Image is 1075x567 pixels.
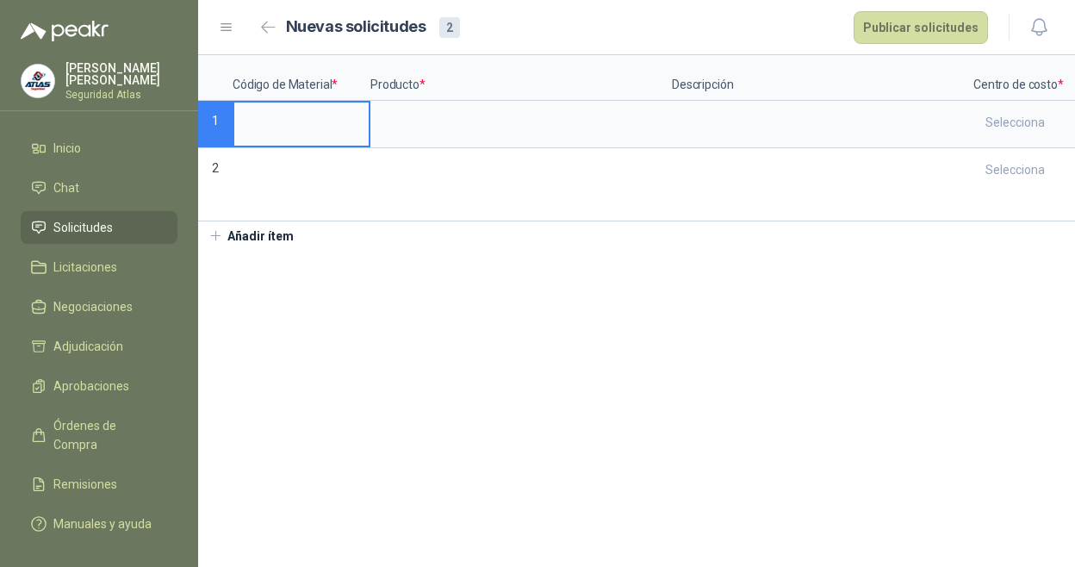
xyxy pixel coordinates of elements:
a: Licitaciones [21,251,177,283]
a: Solicitudes [21,211,177,244]
button: Publicar solicitudes [854,11,988,44]
a: Manuales y ayuda [21,508,177,540]
a: Aprobaciones [21,370,177,402]
h2: Nuevas solicitudes [286,15,426,40]
p: Seguridad Atlas [65,90,177,100]
p: 2 [198,148,233,221]
span: Inicio [53,139,81,158]
span: Órdenes de Compra [53,416,161,454]
div: 2 [439,17,460,38]
span: Licitaciones [53,258,117,277]
p: 1 [198,101,233,148]
span: Manuales y ayuda [53,514,152,533]
span: Negociaciones [53,297,133,316]
p: Descripción [672,55,973,101]
span: Remisiones [53,475,117,494]
a: Chat [21,171,177,204]
span: Chat [53,178,79,197]
a: Inicio [21,132,177,165]
span: Solicitudes [53,218,113,237]
a: Adjudicación [21,330,177,363]
img: Company Logo [22,65,54,97]
a: Remisiones [21,468,177,501]
button: Añadir ítem [198,221,304,251]
p: Código de Material [233,55,370,101]
a: Órdenes de Compra [21,409,177,461]
a: Negociaciones [21,290,177,323]
span: Adjudicación [53,337,123,356]
p: Producto [370,55,672,101]
span: Aprobaciones [53,377,129,396]
p: [PERSON_NAME] [PERSON_NAME] [65,62,177,86]
img: Logo peakr [21,21,109,41]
